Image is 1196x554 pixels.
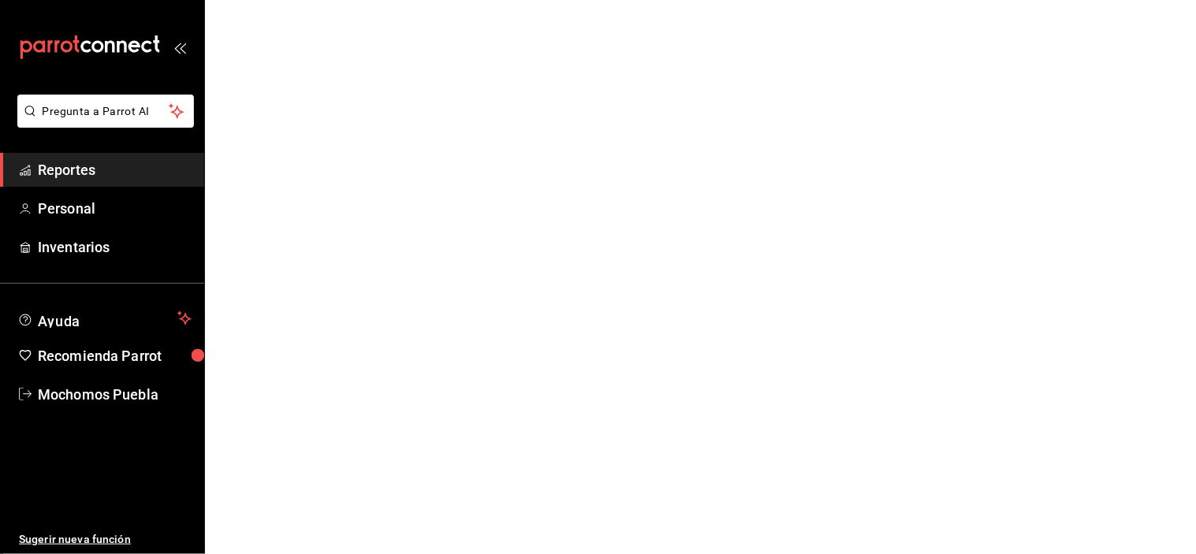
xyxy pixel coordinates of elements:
span: Pregunta a Parrot AI [43,103,170,120]
span: Recomienda Parrot [38,345,192,366]
button: Pregunta a Parrot AI [17,95,194,128]
span: Reportes [38,159,192,180]
a: Pregunta a Parrot AI [11,114,194,131]
button: open_drawer_menu [173,41,186,54]
span: Ayuda [38,309,171,328]
span: Sugerir nueva función [19,531,192,548]
span: Personal [38,198,192,219]
span: Mochomos Puebla [38,384,192,405]
span: Inventarios [38,236,192,258]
